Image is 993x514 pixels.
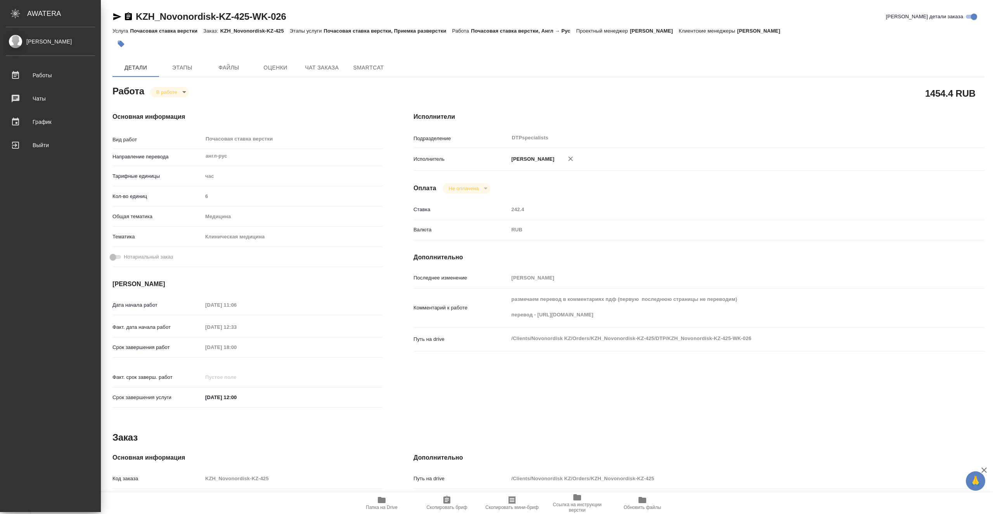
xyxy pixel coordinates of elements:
[112,323,202,331] p: Факт. дата начала работ
[350,63,387,73] span: SmartCat
[112,475,202,483] p: Код заказа
[446,185,481,192] button: Не оплачена
[413,253,984,262] h4: Дополнительно
[413,135,509,142] p: Подразделение
[130,28,203,34] p: Почасовая ставка верстки
[112,28,130,34] p: Услуга
[545,492,610,514] button: Ссылка на инструкции верстки
[210,63,247,73] span: Файлы
[203,28,220,34] p: Заказ:
[112,431,138,444] h2: Заказ
[6,139,95,151] div: Выйти
[413,274,509,282] p: Последнее изменение
[413,155,509,163] p: Исполнитель
[452,28,471,34] p: Работа
[112,112,382,122] h4: Основная информация
[27,6,101,21] div: AWATERA
[112,373,202,381] p: Факт. срок заверш. работ
[413,304,509,312] p: Комментарий к работе
[509,223,937,236] div: RUB
[576,28,630,34] p: Проектный менеджер
[413,335,509,343] p: Путь на drive
[413,226,509,234] p: Валюта
[112,172,202,180] p: Тарифные единицы
[610,492,675,514] button: Обновить файлы
[925,87,976,100] h2: 1454.4 RUB
[509,332,937,345] textarea: /Clients/Novonordisk KZ/Orders/KZH_Novonordisk-KZ-425/DTP/KZH_Novonordisk-KZ-425-WK-026
[969,473,982,489] span: 🙏
[202,321,270,333] input: Пустое поле
[6,116,95,128] div: График
[349,492,414,514] button: Папка на Drive
[414,492,479,514] button: Скопировать бриф
[202,191,382,202] input: Пустое поле
[117,63,154,73] span: Детали
[150,87,189,97] div: В работе
[154,89,180,96] button: В работе
[112,136,202,144] p: Вид работ
[509,204,937,215] input: Пустое поле
[112,233,202,241] p: Тематика
[124,253,173,261] span: Нотариальный заказ
[2,66,99,85] a: Работы
[737,28,786,34] p: [PERSON_NAME]
[303,63,341,73] span: Чат заказа
[413,206,509,214] p: Ставка
[966,471,985,491] button: 🙏
[509,293,937,321] textarea: размечаем перевод в комментариях пдф (первую последнюю страницы не переводим) перевод - [URL][DOM...
[257,63,294,73] span: Оценки
[124,12,133,21] button: Скопировать ссылку
[6,69,95,81] div: Работы
[413,112,984,122] h4: Исполнители
[679,28,737,34] p: Клиентские менеджеры
[6,93,95,104] div: Чаты
[509,272,937,283] input: Пустое поле
[485,505,538,510] span: Скопировать мини-бриф
[6,37,95,46] div: [PERSON_NAME]
[443,183,490,194] div: В работе
[413,475,509,483] p: Путь на drive
[366,505,398,510] span: Папка на Drive
[630,28,679,34] p: [PERSON_NAME]
[202,170,382,183] div: час
[2,135,99,155] a: Выйти
[164,63,201,73] span: Этапы
[136,11,286,22] a: KZH_Novonordisk-KZ-425-WK-026
[112,193,202,200] p: Кол-во единиц
[886,13,963,21] span: [PERSON_NAME] детали заказа
[112,301,202,309] p: Дата начала работ
[112,153,202,161] p: Направление перевода
[112,12,122,21] button: Скопировать ссылку для ЯМессенджера
[324,28,452,34] p: Почасовая ставка верстки, Приемка разверстки
[549,502,605,513] span: Ссылка на инструкции верстки
[509,155,554,163] p: [PERSON_NAME]
[413,453,984,462] h4: Дополнительно
[479,492,545,514] button: Скопировать мини-бриф
[290,28,324,34] p: Этапы услуги
[2,112,99,132] a: График
[202,299,270,311] input: Пустое поле
[202,210,382,223] div: Медицина
[112,83,144,97] h2: Работа
[562,150,579,167] button: Удалить исполнителя
[202,392,270,403] input: ✎ Введи что-нибудь
[112,35,130,52] button: Добавить тэг
[202,342,270,353] input: Пустое поле
[112,280,382,289] h4: [PERSON_NAME]
[112,453,382,462] h4: Основная информация
[202,372,270,383] input: Пустое поле
[426,505,467,510] span: Скопировать бриф
[624,505,661,510] span: Обновить файлы
[112,344,202,351] p: Срок завершения работ
[202,230,382,243] div: Клиническая медицина
[112,213,202,221] p: Общая тематика
[220,28,290,34] p: KZH_Novonordisk-KZ-425
[112,394,202,401] p: Срок завершения услуги
[413,184,436,193] h4: Оплата
[509,473,937,484] input: Пустое поле
[202,473,382,484] input: Пустое поле
[471,28,576,34] p: Почасовая ставка верстки, Англ → Рус
[2,89,99,108] a: Чаты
